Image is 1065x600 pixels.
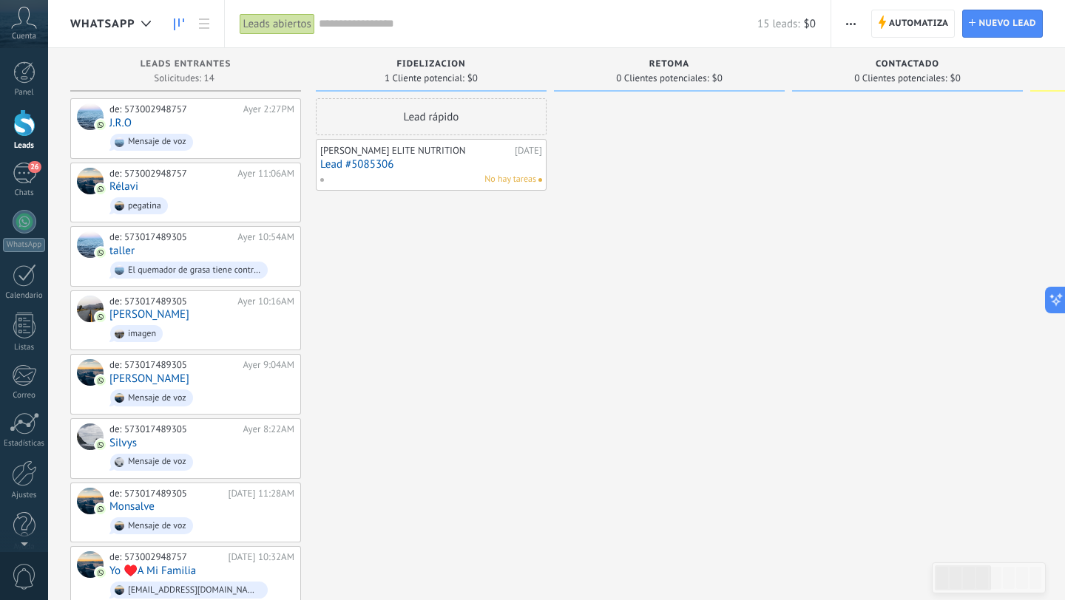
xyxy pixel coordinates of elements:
[109,500,155,513] a: Monsalve
[109,308,189,321] a: [PERSON_NAME]
[28,161,41,173] span: 26
[385,74,464,83] span: 1 Cliente potencial:
[95,248,106,258] img: com.amocrm.amocrmwa.svg
[128,265,261,276] div: El quemador de grasa tiene contraindicaciones
[889,10,949,37] span: Automatiza
[77,168,104,194] div: Rélavi
[240,13,315,35] div: Leads abiertos
[77,423,104,450] div: Silvys
[876,59,939,69] span: Contactado
[3,343,46,352] div: Listas
[467,74,478,83] span: $0
[95,184,106,194] img: com.amocrm.amocrmwa.svg
[166,10,192,38] a: Leads
[109,423,237,435] div: de: 573017489305
[840,10,862,38] button: Más
[712,74,723,83] span: $0
[109,231,232,243] div: de: 573017489305
[109,168,232,180] div: de: 573002948757
[320,158,542,171] a: Lead #5085306
[515,145,542,157] div: [DATE]
[799,59,1015,72] div: Contactado
[77,551,104,578] div: Yo ♥️A Mi Familia
[320,145,511,157] div: [PERSON_NAME] ELITE NUTRITION
[109,551,223,563] div: de: 573002948757
[538,178,542,182] span: No hay nada asignado
[77,231,104,258] div: taller
[228,551,294,563] div: [DATE] 10:32AM
[128,393,186,403] div: Mensaje de voz
[128,201,161,211] div: pegatina
[3,291,46,301] div: Calendario
[243,103,294,115] div: Ayer 2:27PM
[804,17,816,31] span: $0
[95,567,106,578] img: com.amocrm.amocrmwa.svg
[109,372,189,385] a: [PERSON_NAME]
[871,10,956,38] a: Automatiza
[3,238,45,252] div: WhatsApp
[109,437,137,449] a: Silvys
[109,103,238,115] div: de: 573002948757
[962,10,1043,38] a: Nuevo lead
[757,17,799,31] span: 15 leads:
[109,117,132,129] a: J.R.O
[95,120,106,130] img: com.amocrm.amocrmwa.svg
[228,488,294,500] div: [DATE] 11:28AM
[396,59,465,69] span: fidelizacion
[109,359,237,371] div: de: 573017489305
[237,296,294,307] div: Ayer 10:16AM
[649,59,690,69] span: retoma
[109,296,232,307] div: de: 573017489305
[109,488,223,500] div: de: 573017489305
[3,391,46,400] div: Correo
[237,231,294,243] div: Ayer 10:54AM
[3,141,46,151] div: Leads
[237,168,294,180] div: Ayer 11:06AM
[561,59,777,72] div: retoma
[854,74,947,83] span: 0 Clientes potenciales:
[77,296,104,322] div: Tatiana Ocoro
[484,173,536,186] span: No hay tareas
[128,521,186,531] div: Mensaje de voz
[243,359,294,371] div: Ayer 9:04AM
[95,312,106,322] img: com.amocrm.amocrmwa.svg
[12,32,36,41] span: Cuenta
[77,359,104,386] div: JOSE J
[950,74,961,83] span: $0
[316,98,547,135] div: Lead rápido
[243,423,294,435] div: Ayer 8:22AM
[192,10,217,38] a: Lista
[978,10,1036,37] span: Nuevo lead
[128,329,156,339] div: imagen
[95,375,106,386] img: com.amocrm.amocrmwa.svg
[109,565,196,577] a: Yo ♥️A Mi Familia
[128,137,186,147] div: Mensaje de voz
[78,59,294,72] div: Leads Entrantes
[3,491,46,500] div: Ajustes
[95,504,106,514] img: com.amocrm.amocrmwa.svg
[3,88,46,98] div: Panel
[154,74,214,83] span: Solicitudes: 14
[109,180,138,193] a: Rélavi
[70,17,135,31] span: whatsapp
[3,188,46,198] div: Chats
[3,439,46,449] div: Estadísticas
[109,245,135,257] a: taller
[141,59,231,69] span: Leads Entrantes
[128,585,261,596] div: [EMAIL_ADDRESS][DOMAIN_NAME]
[128,457,186,467] div: Mensaje de voz
[77,103,104,130] div: J.R.O
[323,59,539,72] div: fidelizacion
[95,440,106,450] img: com.amocrm.amocrmwa.svg
[77,488,104,514] div: Monsalve
[616,74,709,83] span: 0 Clientes potenciales:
